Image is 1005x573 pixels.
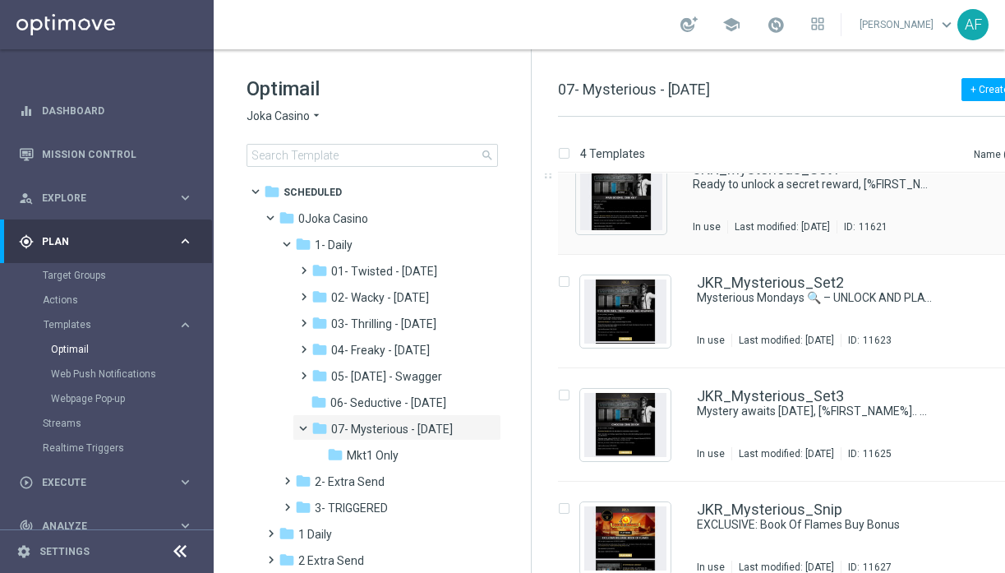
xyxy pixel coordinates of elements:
[697,447,725,460] div: In use
[298,527,332,542] span: 1 Daily
[311,315,328,331] i: folder
[558,81,710,98] span: 07- Mysterious - [DATE]
[247,76,498,102] h1: Optimail
[837,220,887,233] div: ID:
[19,475,177,490] div: Execute
[693,220,721,233] div: In use
[732,447,841,460] div: Last modified: [DATE]
[697,404,932,419] a: Mystery awaits [DATE], [%FIRST_NAME%].. 😉
[938,16,956,34] span: keyboard_arrow_down
[331,317,436,331] span: 03- Thrilling - Thursday
[331,369,442,384] span: 05- Saturday - Swagger
[42,89,193,132] a: Dashboard
[315,474,385,489] span: 2- Extra Send
[697,404,970,419] div: Mystery awaits this Monday, [%FIRST_NAME%].. 😉
[19,191,177,206] div: Explore
[43,318,194,331] button: Templates keyboard_arrow_right
[51,367,171,381] a: Web Push Notifications
[51,392,171,405] a: Webpage Pop-up
[42,237,177,247] span: Plan
[697,290,932,306] a: Mysterious Mondays 🔍 – UNLOCK AND PLAY!
[43,411,212,436] div: Streams
[264,183,280,200] i: folder
[311,262,328,279] i: folder
[247,144,498,167] input: Search Template
[247,109,310,124] span: Joka Casino
[44,320,177,330] div: Templates
[18,520,194,533] button: track_changes Analyze keyboard_arrow_right
[697,502,842,517] a: JKR_Mysterious_Snip
[19,519,177,534] div: Analyze
[18,235,194,248] button: gps_fixed Plan keyboard_arrow_right
[51,386,212,411] div: Webpage Pop-up
[697,290,970,306] div: Mysterious Mondays 🔍 – UNLOCK AND PLAY!
[43,288,212,312] div: Actions
[863,334,892,347] div: 11623
[841,447,892,460] div: ID:
[295,499,311,515] i: folder
[43,263,212,288] div: Target Groups
[841,334,892,347] div: ID:
[19,519,34,534] i: track_changes
[295,236,311,252] i: folder
[177,317,193,333] i: keyboard_arrow_right
[44,320,161,330] span: Templates
[331,422,453,437] span: 07- Mysterious - Monday
[584,393,666,457] img: 11625.jpeg
[279,552,295,568] i: folder
[315,501,388,515] span: 3- TRIGGERED
[51,337,212,362] div: Optimail
[18,476,194,489] button: play_circle_outline Execute keyboard_arrow_right
[311,394,327,410] i: folder
[330,395,446,410] span: 06- Seductive - Sunday
[693,177,932,192] a: Ready to unlock a secret reward, [%FIRST_NAME%]? 🔐
[347,448,399,463] span: Mkt1 Only
[311,420,328,437] i: folder
[51,362,212,386] div: Web Push Notifications
[697,275,844,290] a: JKR_Mysterious_Set2
[311,341,328,358] i: folder
[732,334,841,347] div: Last modified: [DATE]
[43,312,212,411] div: Templates
[311,289,328,305] i: folder
[42,478,177,488] span: Execute
[43,269,171,282] a: Target Groups
[284,185,342,200] span: Scheduled
[18,192,194,205] button: person_search Explore keyboard_arrow_right
[19,104,34,118] i: equalizer
[957,9,989,40] div: AF
[247,109,323,124] button: Joka Casino arrow_drop_down
[580,166,662,230] img: 11621.jpeg
[697,334,725,347] div: In use
[19,89,193,132] div: Dashboard
[43,436,212,460] div: Realtime Triggers
[697,517,970,533] div: EXCLUSIVE: Book Of Flames Buy Bonus
[327,446,343,463] i: folder
[722,16,740,34] span: school
[43,293,171,307] a: Actions
[177,518,193,534] i: keyboard_arrow_right
[279,210,295,226] i: folder
[19,234,177,249] div: Plan
[42,521,177,531] span: Analyze
[279,525,295,542] i: folder
[19,234,34,249] i: gps_fixed
[298,211,368,226] span: 0Joka Casino
[19,132,193,176] div: Mission Control
[693,177,970,192] div: Ready to unlock a secret reward, [%FIRST_NAME%]? 🔐
[859,220,887,233] div: 11621
[18,148,194,161] button: Mission Control
[331,264,437,279] span: 01- Twisted - Tuesday
[481,149,494,162] span: search
[858,12,957,37] a: [PERSON_NAME]keyboard_arrow_down
[298,553,364,568] span: 2 Extra Send
[697,517,932,533] a: EXCLUSIVE: Book Of Flames Buy Bonus
[16,544,31,559] i: settings
[584,280,666,344] img: 11623.jpeg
